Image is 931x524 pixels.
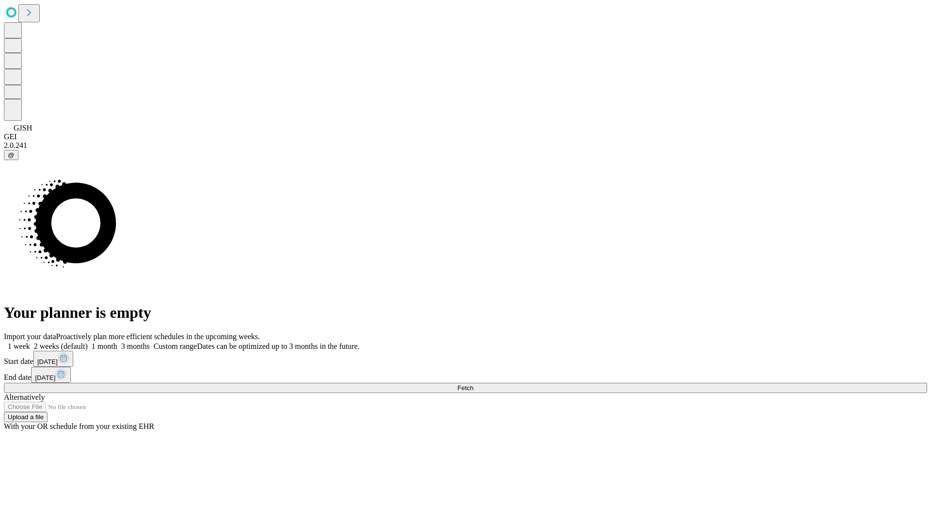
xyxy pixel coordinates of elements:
span: @ [8,151,15,159]
div: 2.0.241 [4,141,927,150]
span: Dates can be optimized up to 3 months in the future. [197,342,359,350]
span: With your OR schedule from your existing EHR [4,422,154,430]
button: @ [4,150,18,160]
span: 3 months [121,342,150,350]
button: Fetch [4,383,927,393]
span: Import your data [4,332,56,341]
h1: Your planner is empty [4,304,927,322]
div: Start date [4,351,927,367]
span: Proactively plan more efficient schedules in the upcoming weeks. [56,332,260,341]
span: 1 week [8,342,30,350]
span: 1 month [92,342,117,350]
span: [DATE] [35,374,55,381]
button: [DATE] [33,351,73,367]
span: Alternatively [4,393,45,401]
span: Fetch [457,384,473,392]
span: Custom range [154,342,197,350]
button: Upload a file [4,412,48,422]
button: [DATE] [31,367,71,383]
span: GJSH [14,124,32,132]
div: End date [4,367,927,383]
span: [DATE] [37,358,58,365]
span: 2 weeks (default) [34,342,88,350]
div: GEI [4,132,927,141]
